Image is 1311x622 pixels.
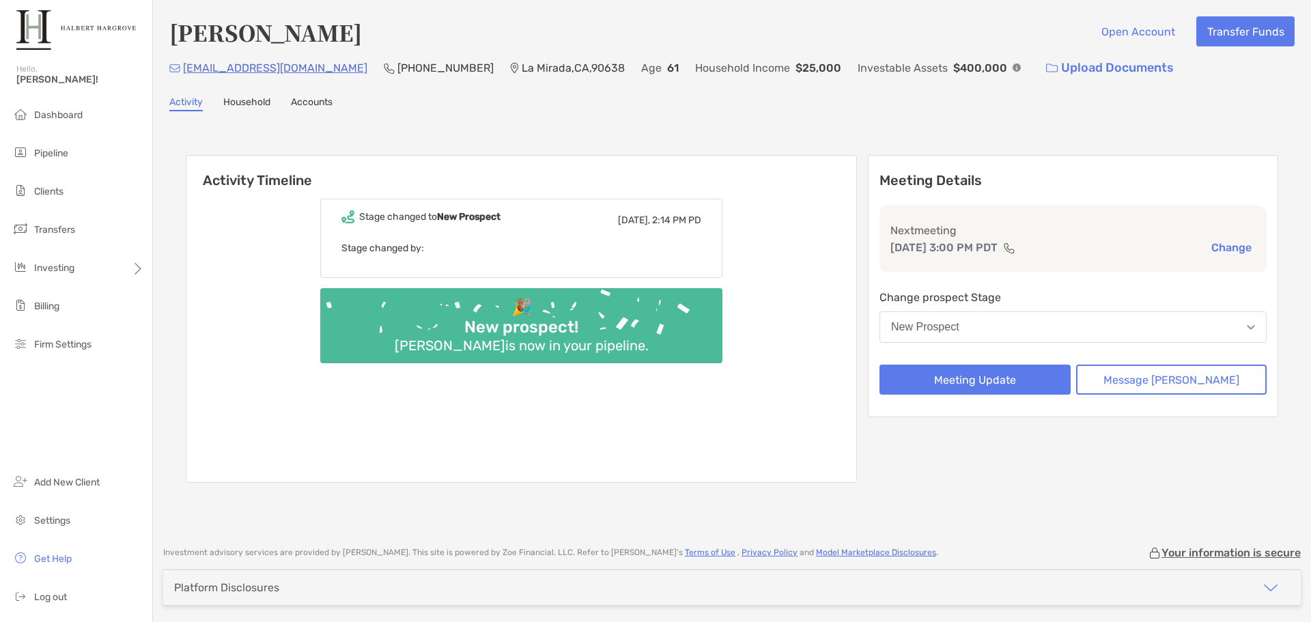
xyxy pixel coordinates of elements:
p: Your information is secure [1161,546,1301,559]
img: dashboard icon [12,106,29,122]
img: button icon [1046,63,1058,73]
p: [DATE] 3:00 PM PDT [890,239,998,256]
p: 61 [667,59,679,76]
b: New Prospect [437,211,501,223]
div: 🎉 [506,298,537,317]
img: investing icon [12,259,29,275]
img: Email Icon [169,64,180,72]
p: Investment advisory services are provided by [PERSON_NAME] . This site is powered by Zoe Financia... [163,548,938,558]
a: Accounts [291,96,333,111]
span: Firm Settings [34,339,91,350]
img: communication type [1003,242,1015,253]
p: Next meeting [890,222,1256,239]
button: Message [PERSON_NAME] [1076,365,1267,395]
button: Open Account [1090,16,1185,46]
p: Stage changed by: [341,240,701,257]
img: settings icon [12,511,29,528]
img: logout icon [12,588,29,604]
button: New Prospect [879,311,1267,343]
p: [PHONE_NUMBER] [397,59,494,76]
button: Transfer Funds [1196,16,1295,46]
img: clients icon [12,182,29,199]
span: Settings [34,515,70,526]
div: [PERSON_NAME] is now in your pipeline. [389,337,654,354]
img: icon arrow [1263,580,1279,596]
p: Investable Assets [858,59,948,76]
p: Change prospect Stage [879,289,1267,306]
a: Privacy Policy [742,548,798,557]
span: Log out [34,591,67,603]
div: New Prospect [891,321,959,333]
p: La Mirada , CA , 90638 [522,59,625,76]
span: Pipeline [34,147,68,159]
h6: Activity Timeline [186,156,856,188]
img: transfers icon [12,221,29,237]
p: $400,000 [953,59,1007,76]
img: add_new_client icon [12,473,29,490]
a: Activity [169,96,203,111]
span: 2:14 PM PD [652,214,701,226]
p: Meeting Details [879,172,1267,189]
img: Location Icon [510,63,519,74]
img: pipeline icon [12,144,29,160]
span: Clients [34,186,64,197]
p: Age [641,59,662,76]
img: Info Icon [1013,63,1021,72]
a: Upload Documents [1037,53,1183,83]
a: Terms of Use [685,548,735,557]
a: Model Marketplace Disclosures [816,548,936,557]
p: [EMAIL_ADDRESS][DOMAIN_NAME] [183,59,367,76]
div: Stage changed to [359,211,501,223]
img: Open dropdown arrow [1247,325,1255,330]
span: Dashboard [34,109,83,121]
span: Get Help [34,553,72,565]
img: get-help icon [12,550,29,566]
img: firm-settings icon [12,335,29,352]
p: Household Income [695,59,790,76]
span: [PERSON_NAME]! [16,74,144,85]
span: Transfers [34,224,75,236]
img: Phone Icon [384,63,395,74]
h4: [PERSON_NAME] [169,16,362,48]
span: Add New Client [34,477,100,488]
button: Meeting Update [879,365,1071,395]
a: Household [223,96,270,111]
span: Investing [34,262,74,274]
span: Billing [34,300,59,312]
img: Zoe Logo [16,5,136,55]
p: $25,000 [795,59,841,76]
img: Event icon [341,210,354,223]
span: [DATE], [618,214,650,226]
div: New prospect! [459,317,584,337]
img: billing icon [12,297,29,313]
button: Change [1207,240,1256,255]
img: Confetti [320,288,722,352]
div: Platform Disclosures [174,581,279,594]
